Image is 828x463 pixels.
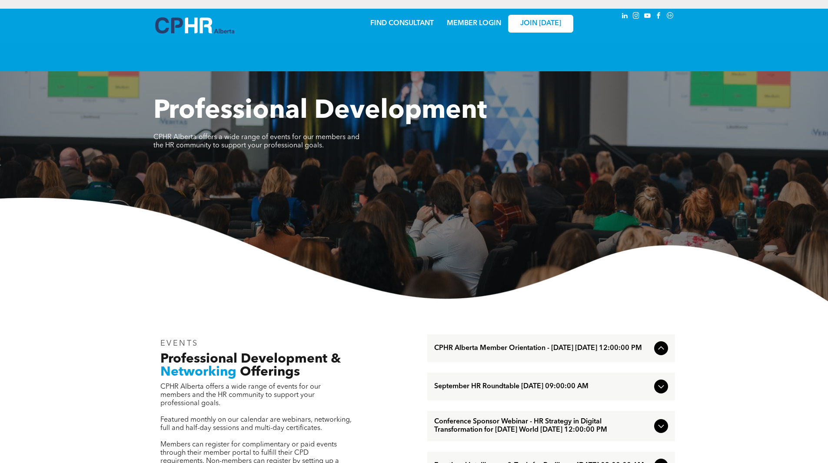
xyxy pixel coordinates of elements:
[160,340,199,347] span: EVENTS
[654,11,664,23] a: facebook
[370,20,434,27] a: FIND CONSULTANT
[153,98,487,124] span: Professional Development
[155,17,234,33] img: A blue and white logo for cp alberta
[632,11,641,23] a: instagram
[160,353,341,366] span: Professional Development &
[153,134,359,149] span: CPHR Alberta offers a wide range of events for our members and the HR community to support your p...
[434,418,651,434] span: Conference Sponsor Webinar - HR Strategy in Digital Transformation for [DATE] World [DATE] 12:00:...
[434,383,651,391] span: September HR Roundtable [DATE] 09:00:00 AM
[643,11,652,23] a: youtube
[434,344,651,353] span: CPHR Alberta Member Orientation - [DATE] [DATE] 12:00:00 PM
[508,15,573,33] a: JOIN [DATE]
[160,366,236,379] span: Networking
[240,366,300,379] span: Offerings
[160,416,352,432] span: Featured monthly on our calendar are webinars, networking, full and half-day sessions and multi-d...
[520,20,561,28] span: JOIN [DATE]
[665,11,675,23] a: Social network
[620,11,630,23] a: linkedin
[447,20,501,27] a: MEMBER LOGIN
[160,383,321,407] span: CPHR Alberta offers a wide range of events for our members and the HR community to support your p...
